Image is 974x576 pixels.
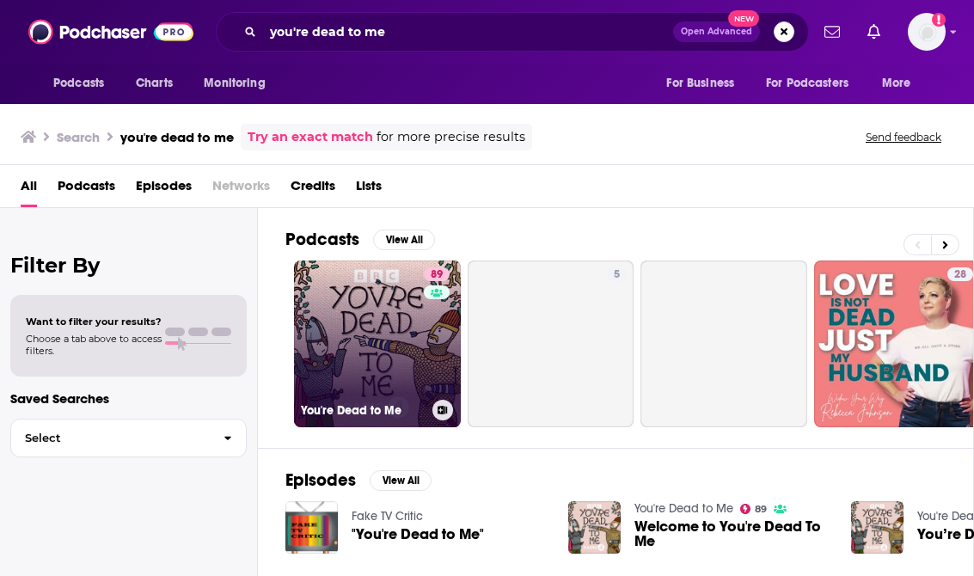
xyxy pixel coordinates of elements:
[370,470,432,491] button: View All
[53,71,104,95] span: Podcasts
[431,267,443,284] span: 89
[377,127,525,147] span: for more precise results
[861,17,887,46] a: Show notifications dropdown
[908,13,946,51] span: Logged in as julietmartinBBC
[681,28,752,36] span: Open Advanced
[882,71,911,95] span: More
[666,71,734,95] span: For Business
[204,71,265,95] span: Monitoring
[356,172,382,207] a: Lists
[728,10,759,27] span: New
[285,501,338,554] img: "You're Dead to Me"
[212,172,270,207] span: Networks
[136,71,173,95] span: Charts
[424,267,450,281] a: 89
[216,12,809,52] div: Search podcasts, credits, & more...
[301,403,426,418] h3: You're Dead to Me
[673,21,760,42] button: Open AdvancedNew
[10,253,247,278] h2: Filter By
[954,267,966,284] span: 28
[10,390,247,407] p: Saved Searches
[755,506,767,513] span: 89
[21,172,37,207] a: All
[352,527,484,542] a: "You're Dead to Me"
[947,267,973,281] a: 28
[57,129,100,145] h3: Search
[120,129,234,145] h3: you're dead to me
[614,267,620,284] span: 5
[654,67,756,100] button: open menu
[568,501,621,554] img: Welcome to You're Dead To Me
[11,432,210,444] span: Select
[373,230,435,250] button: View All
[28,15,193,48] img: Podchaser - Follow, Share and Rate Podcasts
[294,260,461,427] a: 89You're Dead to Me
[607,267,627,281] a: 5
[125,67,183,100] a: Charts
[766,71,848,95] span: For Podcasters
[740,504,768,514] a: 89
[26,316,162,328] span: Want to filter your results?
[908,13,946,51] button: Show profile menu
[248,127,373,147] a: Try an exact match
[26,333,162,357] span: Choose a tab above to access filters.
[285,229,359,250] h2: Podcasts
[932,13,946,27] svg: Add a profile image
[136,172,192,207] a: Episodes
[58,172,115,207] a: Podcasts
[285,229,435,250] a: PodcastsView All
[755,67,873,100] button: open menu
[908,13,946,51] img: User Profile
[291,172,335,207] a: Credits
[285,469,356,491] h2: Episodes
[634,501,733,516] a: You're Dead to Me
[285,469,432,491] a: EpisodesView All
[634,519,830,548] a: Welcome to You're Dead To Me
[851,501,904,554] img: You’re Dead To Me 2
[192,67,287,100] button: open menu
[818,17,847,46] a: Show notifications dropdown
[10,419,247,457] button: Select
[263,18,673,46] input: Search podcasts, credits, & more...
[352,509,423,524] a: Fake TV Critic
[861,130,946,144] button: Send feedback
[870,67,933,100] button: open menu
[468,260,634,427] a: 5
[41,67,126,100] button: open menu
